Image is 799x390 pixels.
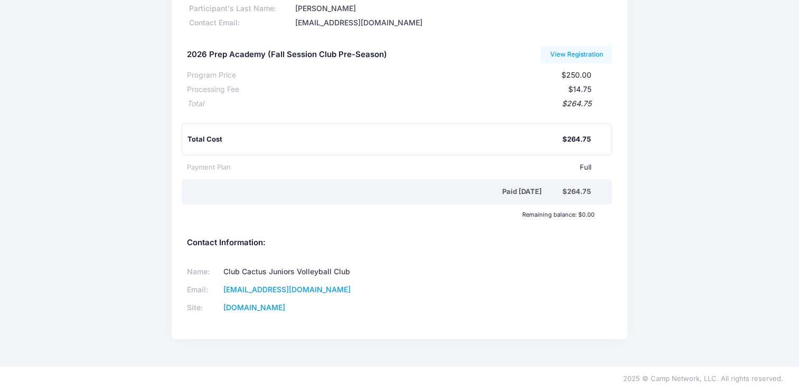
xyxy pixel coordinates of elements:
div: Processing Fee [187,84,239,95]
div: Contact Email: [187,17,293,29]
div: Total [187,98,204,109]
a: [DOMAIN_NAME] [223,303,285,312]
div: Participant's Last Name: [187,3,293,14]
td: Email: [187,281,220,299]
span: 2025 © Camp Network, LLC. All rights reserved. [623,374,783,383]
div: $264.75 [204,98,591,109]
div: $264.75 [562,134,591,145]
td: Name: [187,263,220,281]
a: [EMAIL_ADDRESS][DOMAIN_NAME] [223,285,351,294]
h5: Contact Information: [187,238,612,248]
h5: 2026 Prep Academy (Fall Session Club Pre-Season) [187,50,387,60]
td: Club Cactus Juniors Volleyball Club [220,263,386,281]
div: [PERSON_NAME] [293,3,612,14]
span: $250.00 [561,70,591,79]
div: $14.75 [239,84,591,95]
td: Site: [187,299,220,317]
div: $264.75 [562,187,591,197]
div: Payment Plan [187,162,231,173]
div: Total Cost [187,134,562,145]
div: Paid [DATE] [189,187,562,197]
div: [EMAIL_ADDRESS][DOMAIN_NAME] [293,17,612,29]
div: Program Price [187,70,236,81]
div: Full [231,162,591,173]
a: View Registration [541,45,612,63]
div: Remaining balance: $0.00 [182,211,600,218]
